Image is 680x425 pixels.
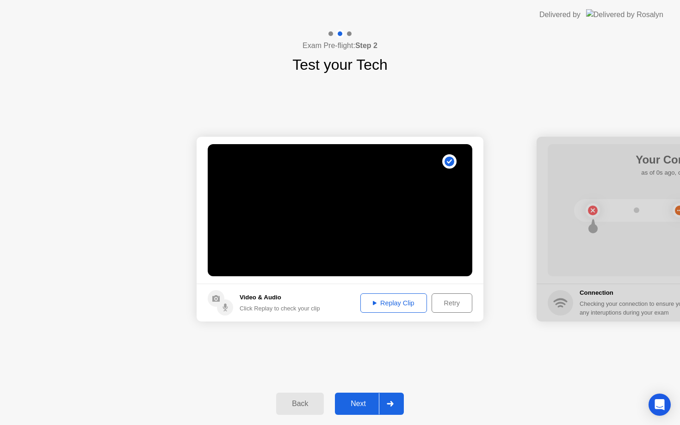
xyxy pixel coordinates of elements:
div: Retry [435,299,469,307]
button: Retry [432,293,472,313]
button: Next [335,393,404,415]
div: Back [279,400,321,408]
button: Replay Clip [360,293,427,313]
div: Next [338,400,379,408]
h4: Exam Pre-flight: [303,40,377,51]
div: Click Replay to check your clip [240,304,320,313]
img: Delivered by Rosalyn [586,9,663,20]
div: Open Intercom Messenger [649,394,671,416]
div: Delivered by [539,9,581,20]
b: Step 2 [355,42,377,49]
h1: Test your Tech [292,54,388,76]
button: Back [276,393,324,415]
h5: Video & Audio [240,293,320,302]
div: Replay Clip [364,299,424,307]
